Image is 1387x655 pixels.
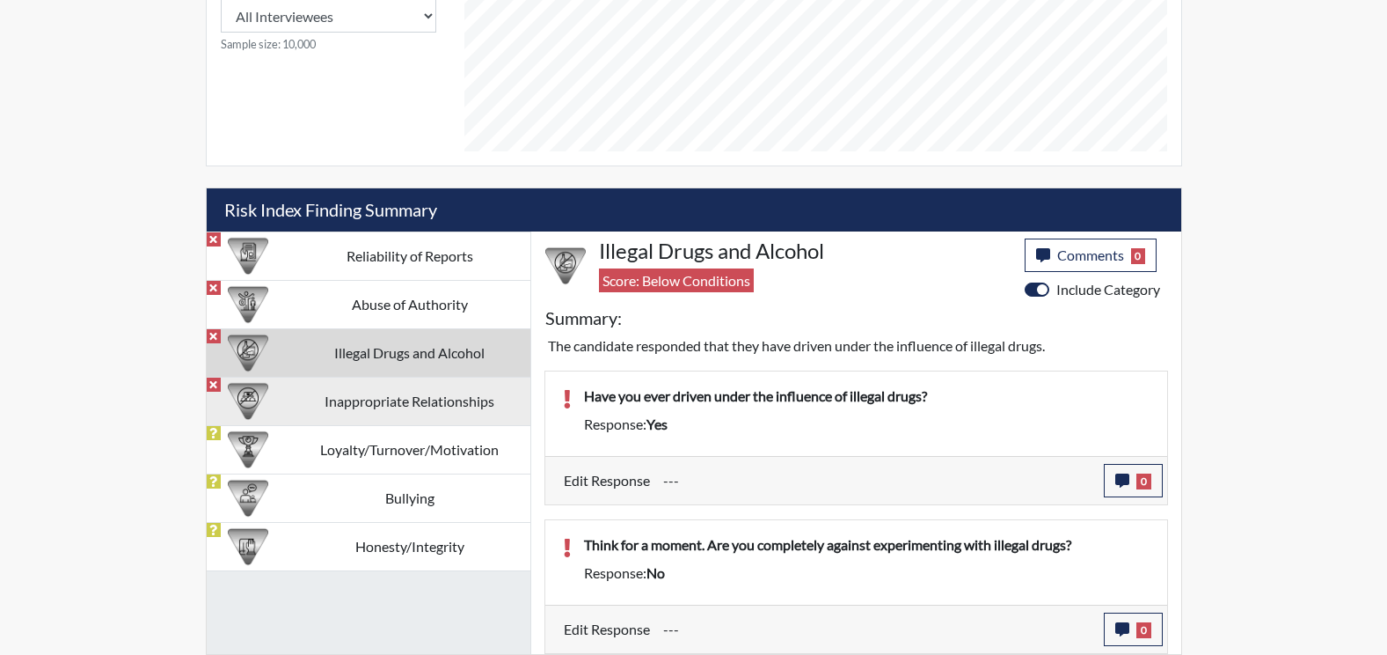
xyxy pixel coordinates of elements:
img: CATEGORY%20ICON-11.a5f294f4.png [228,526,268,567]
label: Edit Response [564,613,650,646]
label: Include Category [1056,279,1160,300]
h5: Risk Index Finding Summary [207,188,1181,232]
p: The candidate responded that they have driven under the influence of illegal drugs. [548,335,1164,357]
span: 0 [1136,622,1151,638]
td: Illegal Drugs and Alcohol [289,328,530,377]
span: 0 [1131,248,1146,264]
img: CATEGORY%20ICON-12.0f6f1024.png [228,333,268,373]
span: Comments [1057,247,1124,263]
td: Inappropriate Relationships [289,377,530,425]
div: Response: [571,414,1163,435]
button: 0 [1104,464,1163,497]
img: CATEGORY%20ICON-01.94e51fac.png [228,284,268,325]
td: Reliability of Reports [289,232,530,280]
button: 0 [1104,613,1163,646]
div: Update the test taker's response, the change might impact the score [650,464,1104,497]
div: Response: [571,563,1163,584]
p: Think for a moment. Are you completely against experimenting with illegal drugs? [584,534,1150,556]
h4: Illegal Drugs and Alcohol [599,239,1011,264]
button: Comments0 [1025,239,1157,272]
img: CATEGORY%20ICON-14.139f8ef7.png [228,381,268,422]
span: 0 [1136,474,1151,489]
img: CATEGORY%20ICON-17.40ef8247.png [228,430,268,470]
p: Have you ever driven under the influence of illegal drugs? [584,386,1150,407]
img: CATEGORY%20ICON-04.6d01e8fa.png [228,478,268,519]
td: Honesty/Integrity [289,522,530,570]
h5: Summary: [545,307,622,328]
div: Update the test taker's response, the change might impact the score [650,613,1104,646]
td: Loyalty/Turnover/Motivation [289,425,530,474]
label: Edit Response [564,464,650,497]
span: no [646,564,665,581]
span: yes [646,416,668,432]
td: Bullying [289,474,530,522]
img: CATEGORY%20ICON-12.0f6f1024.png [545,246,586,286]
small: Sample size: 10,000 [221,36,436,53]
td: Abuse of Authority [289,280,530,328]
span: Score: Below Conditions [599,269,754,292]
img: CATEGORY%20ICON-20.4a32fe39.png [228,236,268,276]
